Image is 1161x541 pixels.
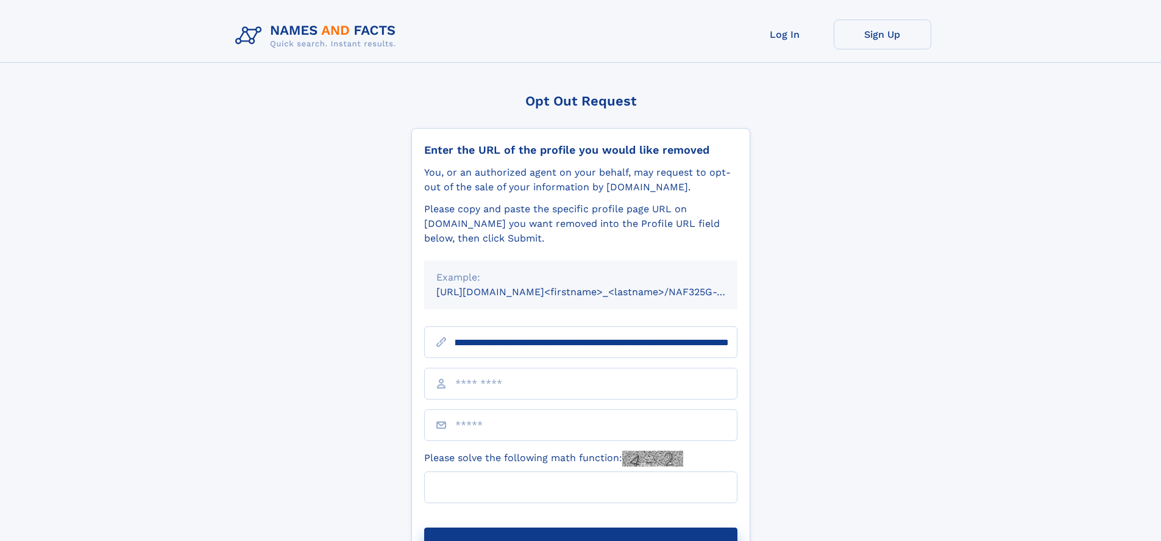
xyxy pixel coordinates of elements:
[736,20,834,49] a: Log In
[424,451,683,467] label: Please solve the following math function:
[424,202,737,246] div: Please copy and paste the specific profile page URL on [DOMAIN_NAME] you want removed into the Pr...
[230,20,406,52] img: Logo Names and Facts
[436,270,725,285] div: Example:
[424,143,737,157] div: Enter the URL of the profile you would like removed
[424,165,737,195] div: You, or an authorized agent on your behalf, may request to opt-out of the sale of your informatio...
[436,286,761,298] small: [URL][DOMAIN_NAME]<firstname>_<lastname>/NAF325G-xxxxxxxx
[834,20,931,49] a: Sign Up
[411,93,750,109] div: Opt Out Request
